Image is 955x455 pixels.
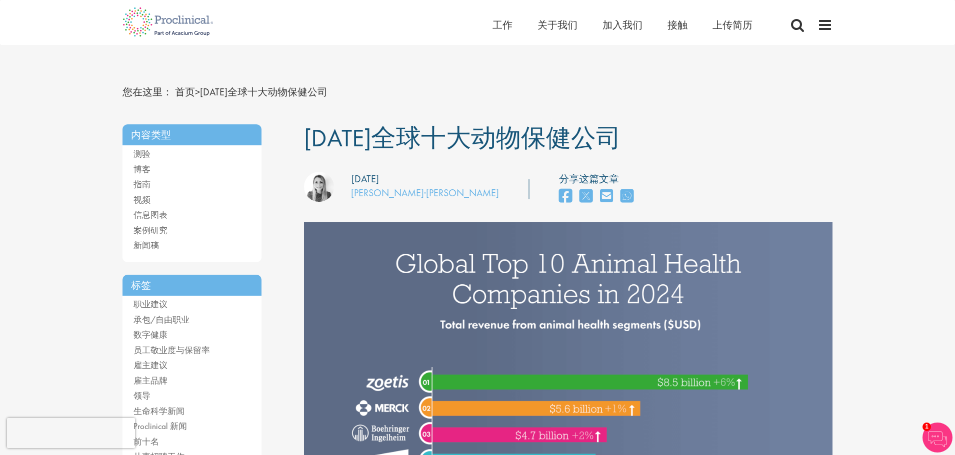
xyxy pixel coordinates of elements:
[133,194,150,205] a: 视频
[131,128,171,141] font: 内容类型
[133,240,159,251] a: 新闻稿
[195,85,200,98] font: >
[175,85,195,98] font: 首页
[492,18,512,31] a: 工作
[304,172,334,202] img: 汉娜·伯克
[133,360,167,371] a: 雇主建议
[133,179,150,190] a: 指南
[133,299,167,310] a: 职业建议
[133,421,187,432] a: Proclinical 新闻
[133,164,150,175] a: 博客
[620,186,633,207] a: 在 WhatsApp 上分享
[7,418,135,448] iframe: 验证码
[537,18,577,31] a: 关于我们
[131,278,151,292] font: 标签
[922,423,952,453] img: 聊天机器人
[579,186,592,207] a: 在推特上分享
[351,172,379,185] font: [DATE]
[133,148,150,159] a: 测验
[133,225,167,236] a: 案例研究
[133,314,189,325] a: 承包/自由职业
[304,122,621,154] font: [DATE]全球十大动物保健公司
[133,390,150,401] a: 领导
[200,85,327,98] font: [DATE]全球十大动物保健公司
[602,18,642,31] a: 加入我们
[133,209,167,220] a: 信息图表
[600,186,613,207] a: 通过电子邮件分享
[133,329,167,340] a: 数字健康
[559,186,572,207] a: 在 Facebook 上分享
[133,406,184,417] a: 生命科学新闻
[133,345,210,356] a: 员工敬业度与保留率
[175,85,195,98] a: 面包屑链接
[559,172,619,185] font: 分享这篇文章
[351,186,499,199] a: [PERSON_NAME]·[PERSON_NAME]
[667,18,687,31] a: 接触
[712,18,752,31] a: 上传简历
[122,85,172,98] font: 您在这里：
[133,436,159,447] a: 前十名
[133,375,167,386] a: 雇主品牌
[925,423,928,430] font: 1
